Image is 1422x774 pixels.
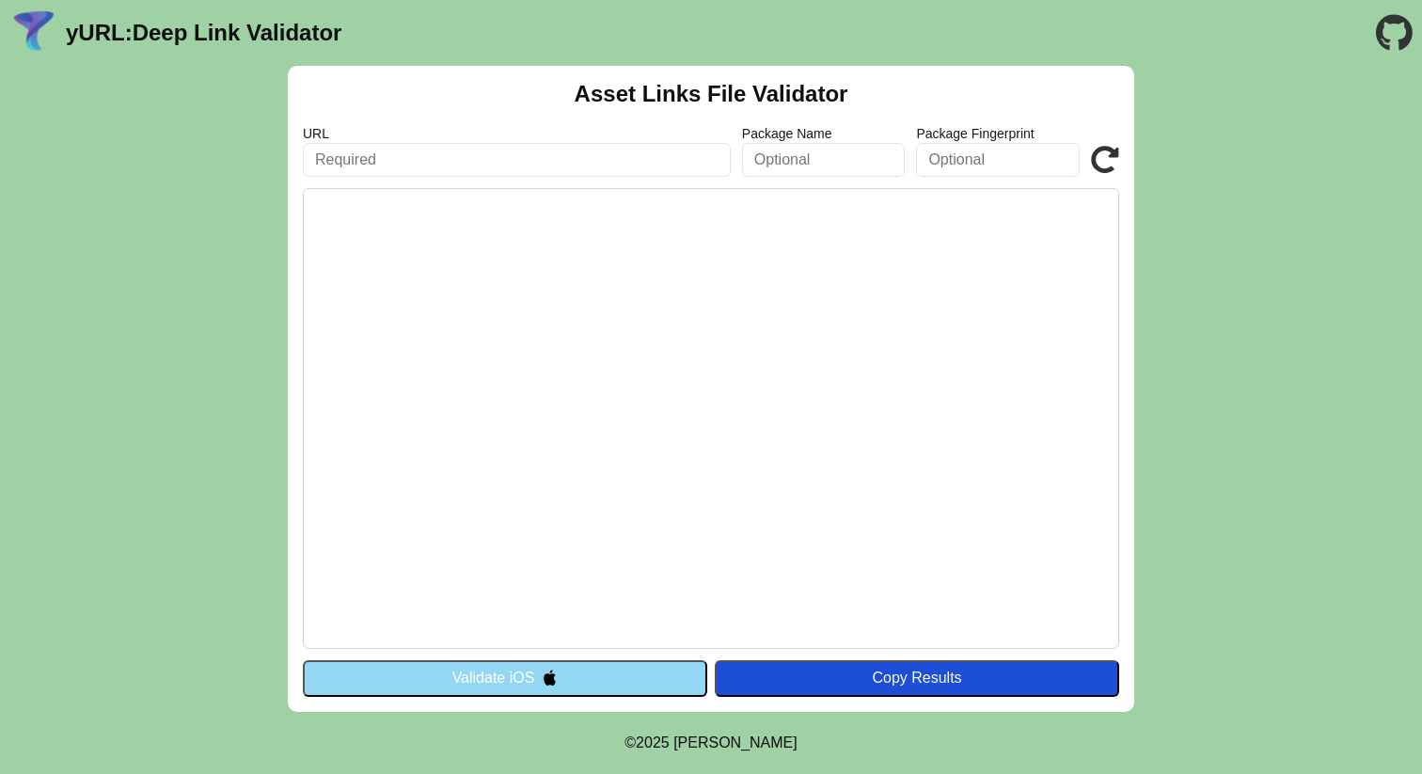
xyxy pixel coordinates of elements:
[303,143,731,177] input: Required
[636,735,670,750] span: 2025
[575,81,848,107] h2: Asset Links File Validator
[66,20,341,46] a: yURL:Deep Link Validator
[916,143,1080,177] input: Optional
[9,8,58,57] img: yURL Logo
[624,712,797,774] footer: ©
[542,670,558,686] img: appleIcon.svg
[303,126,731,141] label: URL
[673,735,798,750] a: Michael Ibragimchayev's Personal Site
[742,143,906,177] input: Optional
[724,670,1110,687] div: Copy Results
[303,660,707,696] button: Validate iOS
[916,126,1080,141] label: Package Fingerprint
[715,660,1119,696] button: Copy Results
[742,126,906,141] label: Package Name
